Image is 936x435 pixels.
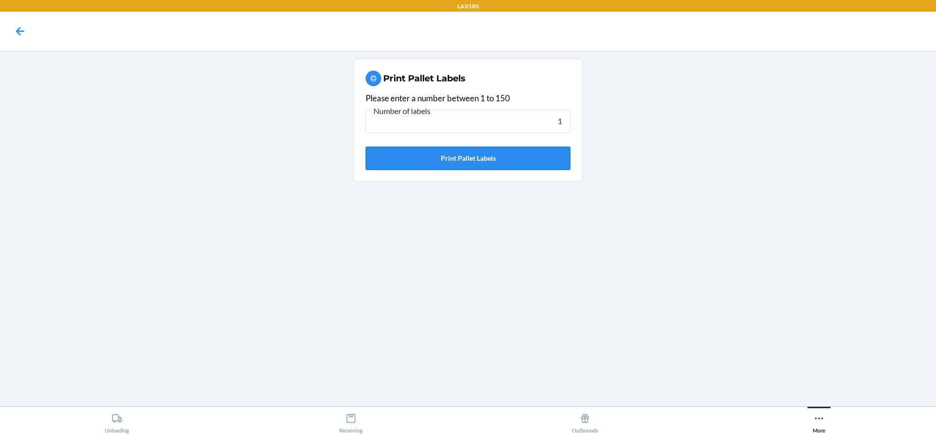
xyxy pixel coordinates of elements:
[234,407,468,434] button: Receiving
[366,110,570,133] input: Number of labels
[105,409,129,434] div: Unloading
[339,409,363,434] div: Receiving
[702,407,936,434] button: More
[366,92,570,105] div: Please enter a number between 1 to 150
[366,147,570,170] button: Print Pallet Labels
[383,72,466,85] h2: Print Pallet Labels
[572,409,598,434] div: Outbounds
[457,2,479,11] p: LAX1RS
[468,407,702,434] button: Outbounds
[372,106,432,116] span: Number of labels
[813,409,825,434] div: More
